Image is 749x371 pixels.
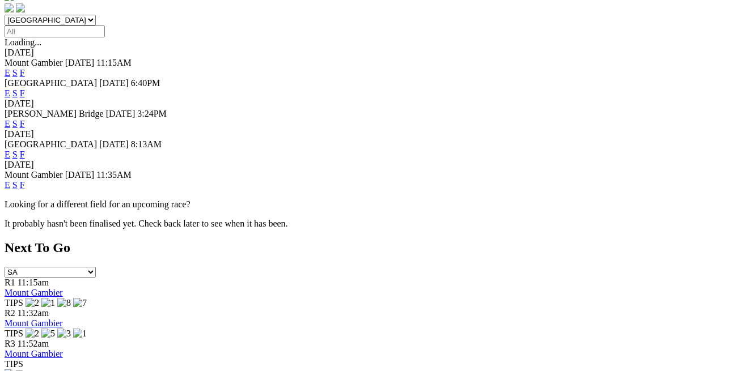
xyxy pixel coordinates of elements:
img: 1 [73,329,87,339]
span: TIPS [5,329,23,338]
a: E [5,88,10,98]
img: facebook.svg [5,3,14,12]
a: Mount Gambier [5,349,63,359]
a: F [20,180,25,190]
a: S [12,150,18,159]
h2: Next To Go [5,240,744,255]
p: Looking for a different field for an upcoming race? [5,199,744,210]
a: S [12,88,18,98]
img: 7 [73,298,87,308]
a: E [5,119,10,129]
span: 11:15am [18,278,49,287]
img: 2 [26,329,39,339]
span: [DATE] [106,109,136,118]
span: [PERSON_NAME] Bridge [5,109,104,118]
span: [GEOGRAPHIC_DATA] [5,78,97,88]
span: R2 [5,308,15,318]
a: Mount Gambier [5,318,63,328]
span: [DATE] [99,139,129,149]
span: R3 [5,339,15,348]
a: S [12,119,18,129]
span: Mount Gambier [5,170,63,180]
div: [DATE] [5,99,744,109]
partial: It probably hasn't been finalised yet. Check back later to see when it has been. [5,219,288,228]
a: S [12,180,18,190]
a: F [20,68,25,78]
span: 8:13AM [131,139,162,149]
img: twitter.svg [16,3,25,12]
div: [DATE] [5,160,744,170]
a: E [5,180,10,190]
span: R1 [5,278,15,287]
span: 11:52am [18,339,49,348]
img: 8 [57,298,71,308]
img: 5 [41,329,55,339]
div: [DATE] [5,48,744,58]
img: 3 [57,329,71,339]
span: 3:24PM [137,109,167,118]
span: 6:40PM [131,78,160,88]
span: [DATE] [99,78,129,88]
a: Mount Gambier [5,288,63,297]
span: Mount Gambier [5,58,63,67]
span: TIPS [5,359,23,369]
span: [DATE] [65,58,95,67]
span: 11:35AM [96,170,132,180]
span: 11:32am [18,308,49,318]
span: TIPS [5,298,23,308]
img: 2 [26,298,39,308]
a: F [20,88,25,98]
a: E [5,68,10,78]
img: 1 [41,298,55,308]
a: F [20,150,25,159]
span: [GEOGRAPHIC_DATA] [5,139,97,149]
span: [DATE] [65,170,95,180]
span: 11:15AM [96,58,132,67]
a: S [12,68,18,78]
a: E [5,150,10,159]
div: [DATE] [5,129,744,139]
span: Loading... [5,37,41,47]
input: Select date [5,25,105,37]
a: F [20,119,25,129]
